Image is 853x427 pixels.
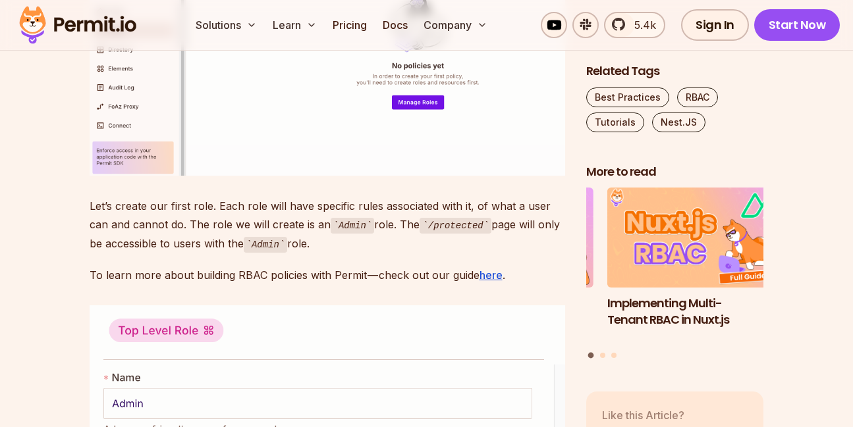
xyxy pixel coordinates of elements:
button: Go to slide 1 [588,353,594,359]
a: Nest.JS [652,113,705,132]
a: RBAC [677,88,718,107]
p: Like this Article? [602,407,700,423]
button: Learn [267,12,322,38]
a: Tutorials [586,113,644,132]
li: 3 of 3 [416,188,593,345]
code: /protected [420,218,491,234]
p: Let’s create our first role. Each role will have specific rules associated with it, of what a use... [90,197,565,253]
img: Implementing Multi-Tenant RBAC in Nuxt.js [607,188,785,288]
code: Admin [331,218,375,234]
a: here [480,268,503,282]
button: Go to slide 3 [611,353,617,358]
button: Company [418,12,493,38]
img: How to Use JWTs for Authorization: Best Practices and Common Mistakes [416,188,593,288]
h3: How to Use JWTs for Authorization: Best Practices and Common Mistakes [416,295,593,344]
button: Solutions [190,12,262,38]
a: Pricing [327,12,372,38]
span: 5.4k [626,17,656,33]
a: Best Practices [586,88,669,107]
div: Posts [586,188,764,361]
a: Start Now [754,9,840,41]
code: Admin [244,237,288,253]
a: Implementing Multi-Tenant RBAC in Nuxt.jsImplementing Multi-Tenant RBAC in Nuxt.js [607,188,785,345]
li: 1 of 3 [607,188,785,345]
h3: Implementing Multi-Tenant RBAC in Nuxt.js [607,295,785,328]
a: Sign In [681,9,749,41]
h2: More to read [586,164,764,180]
button: Go to slide 2 [600,353,605,358]
a: 5.4k [604,12,665,38]
h2: Related Tags [586,63,764,80]
a: Docs [377,12,413,38]
p: To learn more about building RBAC policies with Permit — check out our guide . [90,266,565,284]
img: Permit logo [13,3,142,47]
